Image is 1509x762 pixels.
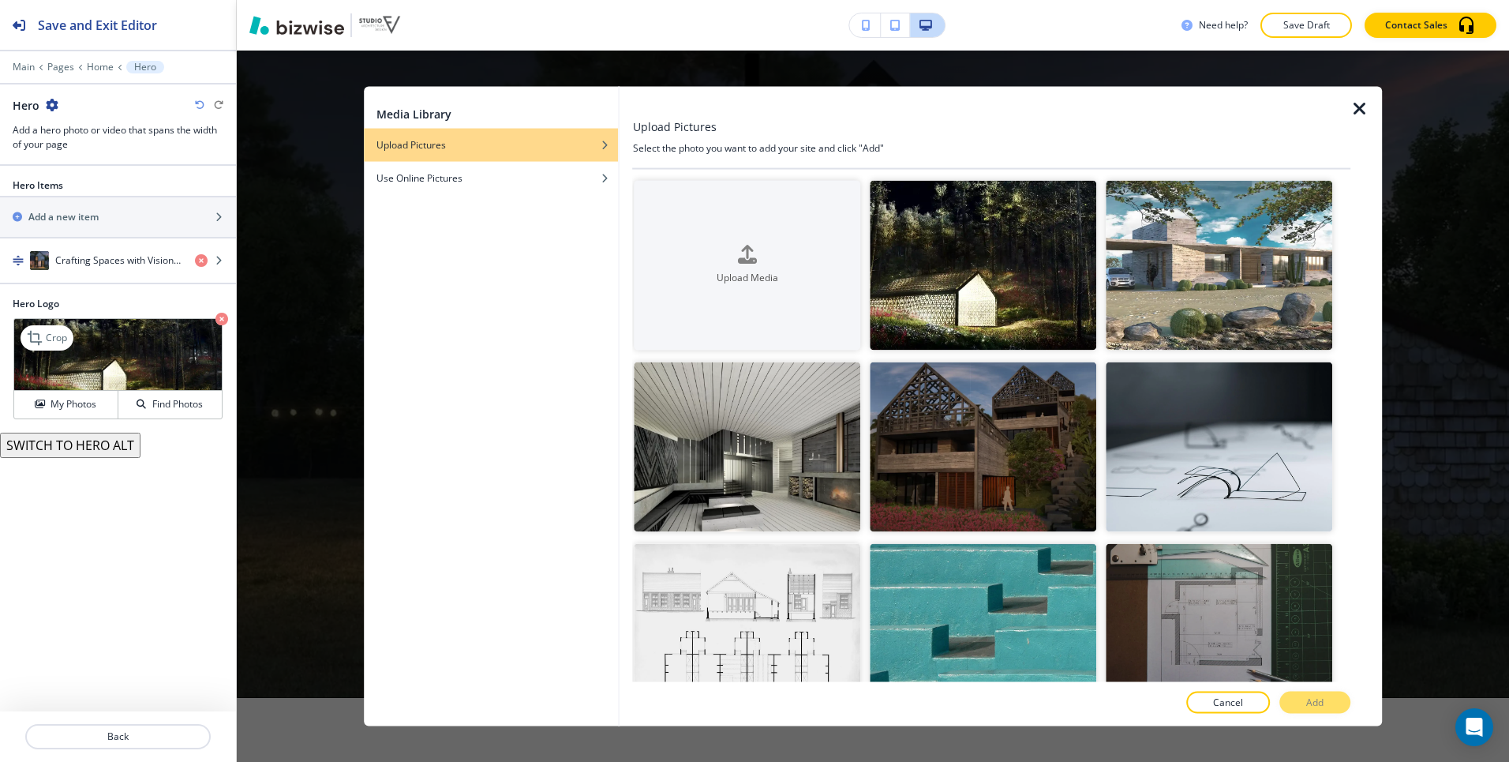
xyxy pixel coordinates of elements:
h3: Add a hero photo or video that spans the width of your page [13,123,223,152]
h4: My Photos [51,397,96,411]
button: My Photos [14,391,118,419]
button: Upload Pictures [364,128,618,161]
h2: Hero Logo [13,297,223,311]
button: Contact Sales [1365,13,1496,38]
button: Main [13,62,35,73]
h2: Save and Exit Editor [38,16,157,35]
p: Back [27,730,209,744]
p: Cancel [1213,696,1243,710]
button: Upload Media [635,180,861,350]
h4: Find Photos [152,397,203,411]
button: Pages [47,62,74,73]
p: Hero [134,62,156,73]
h2: Media Library [376,105,451,122]
div: Crop [21,325,73,351]
h2: Hero Items [13,178,63,193]
button: Find Photos [118,391,222,419]
button: Home [87,62,114,73]
div: Open Intercom Messenger [1455,708,1493,746]
h2: Hero [13,97,39,114]
h2: Add a new item [28,210,99,224]
h3: Need help? [1199,18,1248,32]
p: Contact Sales [1385,18,1447,32]
button: Save Draft [1260,13,1352,38]
div: CropMy PhotosFind Photos [13,317,223,420]
img: Bizwise Logo [249,16,344,35]
h4: Select the photo you want to add your site and click "Add" [633,141,1350,155]
p: Crop [46,331,67,345]
h4: Use Online Pictures [376,171,462,185]
h4: Upload Media [635,271,861,285]
button: Hero [126,61,164,73]
p: Save Draft [1281,18,1331,32]
button: Use Online Pictures [364,161,618,194]
img: Your Logo [358,16,401,34]
button: Back [25,724,211,749]
h3: Upload Pictures [633,118,717,134]
button: Cancel [1186,692,1270,714]
h4: Crafting Spaces with Vision and Precision [55,253,182,268]
h4: Upload Pictures [376,137,446,152]
img: Drag [13,255,24,266]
